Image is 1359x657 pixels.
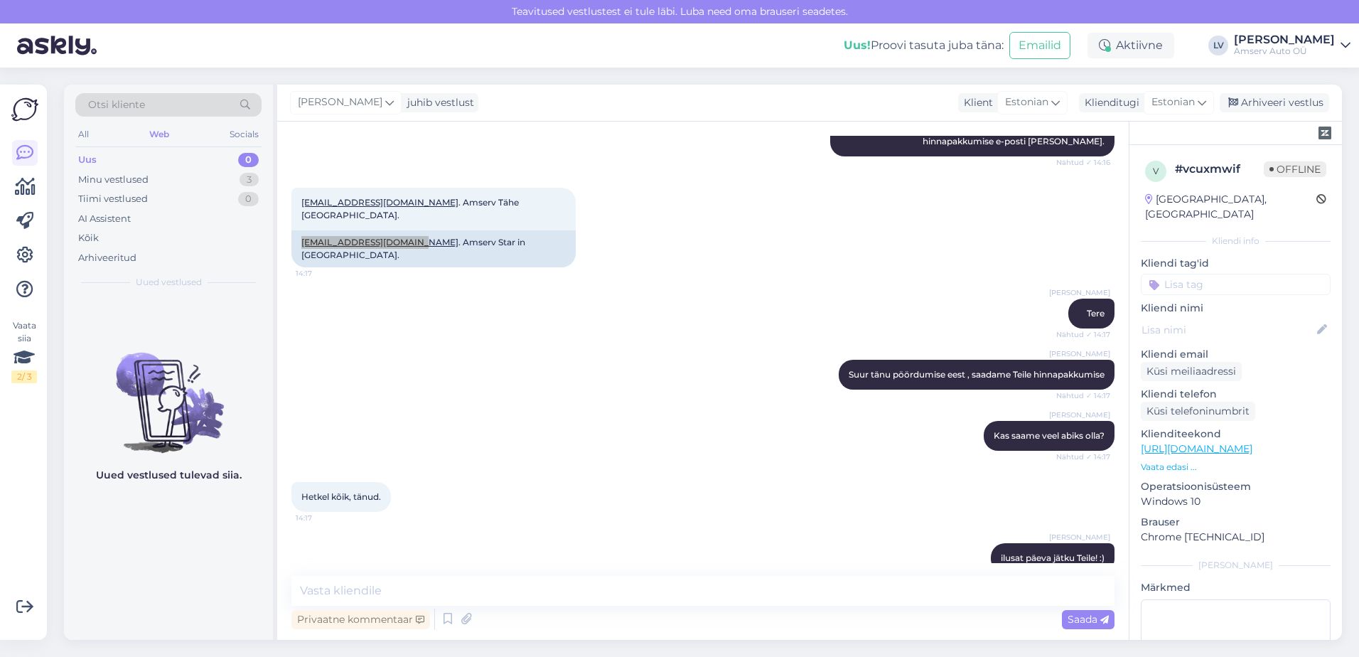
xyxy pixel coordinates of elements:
div: Küsi meiliaadressi [1141,362,1242,381]
span: [PERSON_NAME] [1049,348,1110,359]
span: Estonian [1151,95,1195,110]
div: 2 / 3 [11,370,37,383]
div: Socials [227,125,262,144]
input: Lisa tag [1141,274,1331,295]
div: Tiimi vestlused [78,192,148,206]
p: Windows 10 [1141,494,1331,509]
input: Lisa nimi [1142,322,1314,338]
div: Vaata siia [11,319,37,383]
div: Proovi tasuta juba täna: [844,37,1004,54]
span: [PERSON_NAME] [1049,532,1110,543]
div: All [75,125,92,144]
div: Web [146,125,172,144]
span: Estonian [1005,95,1048,110]
p: Kliendi nimi [1141,301,1331,316]
p: Brauser [1141,515,1331,530]
p: Kliendi tag'id [1141,256,1331,271]
a: [PERSON_NAME]Amserv Auto OÜ [1234,34,1350,57]
span: [PERSON_NAME] [1049,287,1110,298]
div: Uus [78,153,97,167]
div: Klient [958,95,993,110]
div: LV [1208,36,1228,55]
b: Uus! [844,38,871,52]
span: Offline [1264,161,1326,177]
span: Tere [1087,308,1105,319]
div: [PERSON_NAME] [1141,559,1331,572]
p: Uued vestlused tulevad siia. [96,468,242,483]
div: 0 [238,192,259,206]
div: . Amserv Star in [GEOGRAPHIC_DATA]. [291,230,576,267]
span: Nähtud ✓ 14:16 [1056,157,1110,168]
div: 0 [238,153,259,167]
div: Klienditugi [1079,95,1139,110]
span: [PERSON_NAME] [1049,410,1110,420]
p: Vaata edasi ... [1141,461,1331,474]
p: Märkmed [1141,580,1331,595]
span: 14:17 [296,268,349,279]
a: [EMAIL_ADDRESS][DOMAIN_NAME] [301,197,458,208]
div: Privaatne kommentaar [291,610,430,629]
p: Kliendi telefon [1141,387,1331,402]
span: Otsi kliente [88,97,145,112]
img: Askly Logo [11,96,38,123]
div: 3 [240,173,259,187]
span: Nähtud ✓ 14:17 [1056,390,1110,401]
p: Operatsioonisüsteem [1141,479,1331,494]
div: Arhiveeritud [78,251,136,265]
span: Uued vestlused [136,276,202,289]
div: Arhiveeri vestlus [1220,93,1329,112]
span: [PERSON_NAME] [298,95,382,110]
img: No chats [64,327,273,455]
img: zendesk [1318,127,1331,139]
div: [GEOGRAPHIC_DATA], [GEOGRAPHIC_DATA] [1145,192,1316,222]
p: Chrome [TECHNICAL_ID] [1141,530,1331,545]
div: # vcuxmwif [1175,161,1264,178]
div: Küsi telefoninumbrit [1141,402,1255,421]
span: Hetkel kõik, tänud. [301,491,381,502]
p: Klienditeekond [1141,427,1331,442]
span: 14:17 [296,513,349,523]
a: [URL][DOMAIN_NAME] [1141,442,1252,455]
a: [EMAIL_ADDRESS][DOMAIN_NAME] [301,237,458,247]
button: Emailid [1009,32,1070,59]
div: AI Assistent [78,212,131,226]
div: Minu vestlused [78,173,149,187]
span: Suur tänu pöördumise eest , saadame Teile hinnapakkumise [849,369,1105,380]
span: ilusat päeva jätku Teile! :) [1001,552,1105,563]
span: Nähtud ✓ 14:17 [1056,329,1110,340]
span: Kas saame veel abiks olla? [994,430,1105,441]
div: Aktiivne [1087,33,1174,58]
span: Nähtud ✓ 14:17 [1056,452,1110,462]
span: Saada [1068,613,1109,626]
span: v [1153,166,1159,176]
div: Kõik [78,231,99,245]
span: . Amserv Tähe [GEOGRAPHIC_DATA]. [301,197,521,220]
div: juhib vestlust [402,95,474,110]
div: Amserv Auto OÜ [1234,46,1335,57]
p: Kliendi email [1141,347,1331,362]
div: [PERSON_NAME] [1234,34,1335,46]
div: Kliendi info [1141,235,1331,247]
